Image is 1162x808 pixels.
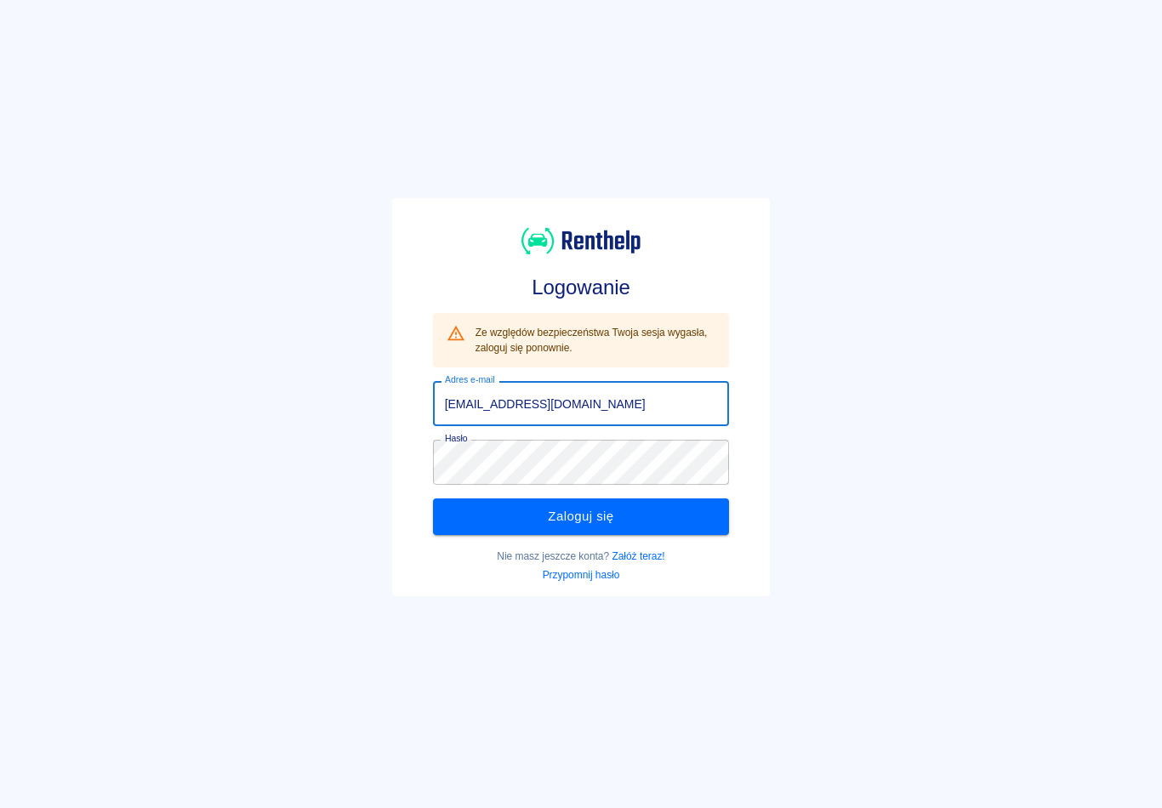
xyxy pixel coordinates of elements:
[445,432,468,445] label: Hasło
[433,276,730,299] h3: Logowanie
[433,549,730,564] p: Nie masz jeszcze konta?
[612,550,664,562] a: Załóż teraz!
[543,569,620,581] a: Przypomnij hasło
[433,498,730,534] button: Zaloguj się
[476,318,716,362] div: Ze względów bezpieczeństwa Twoja sesja wygasła, zaloguj się ponownie.
[445,373,494,386] label: Adres e-mail
[521,225,641,257] img: Renthelp logo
